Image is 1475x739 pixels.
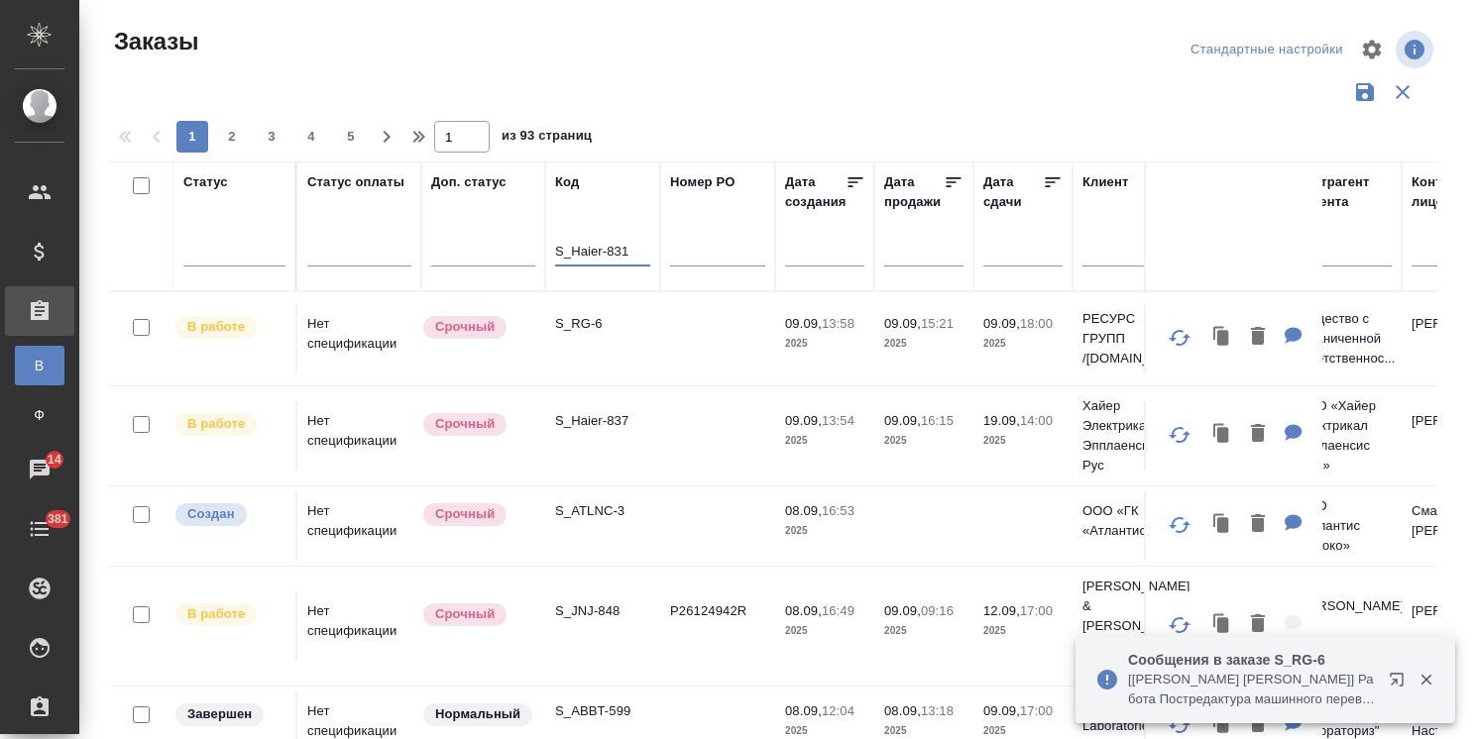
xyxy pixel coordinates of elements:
[983,172,1043,212] div: Дата сдачи
[1241,414,1275,455] button: Удалить
[785,603,822,618] p: 08.09,
[1297,396,1392,475] p: ООО «Хайер Электрикал Эпплаенсис РУС»
[187,414,245,434] p: В работе
[502,124,592,153] span: из 93 страниц
[421,501,535,528] div: Выставляется автоматически, если на указанный объем услуг необходимо больше времени в стандартном...
[1186,35,1348,65] div: split button
[173,601,285,628] div: Выставляет ПМ после принятия заказа от КМа
[1241,317,1275,358] button: Удалить
[785,413,822,428] p: 09.09,
[884,316,921,331] p: 09.09,
[983,431,1063,451] p: 2025
[297,591,421,661] td: Нет спецификации
[884,621,964,641] p: 2025
[785,172,846,212] div: Дата создания
[1203,414,1241,455] button: Клонировать
[884,703,921,718] p: 08.09,
[884,603,921,618] p: 09.09,
[983,413,1020,428] p: 19.09,
[1156,411,1203,459] button: Обновить
[670,172,735,192] div: Номер PO
[983,703,1020,718] p: 09.09,
[335,127,367,147] span: 5
[555,314,650,334] p: S_RG-6
[307,172,404,192] div: Статус оплаты
[822,503,854,518] p: 16:53
[335,121,367,153] button: 5
[187,317,245,337] p: В работе
[822,413,854,428] p: 13:54
[1297,596,1392,656] p: [PERSON_NAME] & [PERSON_NAME]
[785,503,822,518] p: 08.09,
[183,172,228,192] div: Статус
[1020,703,1053,718] p: 17:00
[187,604,245,624] p: В работе
[421,411,535,438] div: Выставляется автоматически, если на указанный объем услуг необходимо больше времени в стандартном...
[421,314,535,341] div: Выставляется автоматически, если на указанный объем услуг необходимо больше времени в стандартном...
[1396,31,1437,68] span: Посмотреть информацию
[421,701,535,728] div: Статус по умолчанию для стандартных заказов
[295,121,327,153] button: 4
[785,334,864,354] p: 2025
[1203,317,1241,358] button: Клонировать
[5,445,74,494] a: 14
[297,491,421,561] td: Нет спецификации
[1082,172,1128,192] div: Клиент
[25,405,55,425] span: Ф
[5,504,74,554] a: 381
[15,395,64,435] a: Ф
[173,501,285,528] div: Выставляется автоматически при создании заказа
[822,603,854,618] p: 16:49
[555,701,650,721] p: S_ABBT-599
[785,316,822,331] p: 09.09,
[435,317,495,337] p: Срочный
[822,316,854,331] p: 13:58
[109,26,198,57] span: Заказы
[1020,413,1053,428] p: 14:00
[1406,671,1446,688] button: Закрыть
[1241,504,1275,545] button: Удалить
[884,172,944,212] div: Дата продажи
[1082,577,1178,676] p: [PERSON_NAME] & [PERSON_NAME] Medical, [GEOGRAPHIC_DATA]
[785,521,864,541] p: 2025
[1297,309,1392,369] p: Общество с ограниченной ответственнос...
[256,127,287,147] span: 3
[1020,603,1053,618] p: 17:00
[431,172,507,192] div: Доп. статус
[435,414,495,434] p: Срочный
[15,346,64,385] a: В
[297,304,421,373] td: Нет спецификации
[921,413,954,428] p: 16:15
[785,703,822,718] p: 08.09,
[216,127,248,147] span: 2
[1156,601,1203,649] button: Обновить
[187,704,252,724] p: Завершен
[173,314,285,341] div: Выставляет ПМ после принятия заказа от КМа
[36,450,73,470] span: 14
[216,121,248,153] button: 2
[1384,73,1421,111] button: Сбросить фильтры
[1156,314,1203,362] button: Обновить
[822,703,854,718] p: 12:04
[435,704,520,724] p: Нормальный
[785,431,864,451] p: 2025
[297,401,421,471] td: Нет спецификации
[921,703,954,718] p: 13:18
[983,621,1063,641] p: 2025
[1346,73,1384,111] button: Сохранить фильтры
[555,601,650,621] p: S_JNJ-848
[435,604,495,624] p: Срочный
[1297,496,1392,556] p: ООО «Атлантис Молоко»
[555,172,579,192] div: Код
[1082,501,1178,541] p: ООО «ГК «Атлантис»
[1203,504,1241,545] button: Клонировать
[921,603,954,618] p: 09:16
[421,601,535,628] div: Выставляется автоматически, если на указанный объем услуг необходимо больше времени в стандартном...
[435,504,495,524] p: Срочный
[983,316,1020,331] p: 09.09,
[884,334,964,354] p: 2025
[1128,650,1376,670] p: Сообщения в заказе S_RG-6
[1348,26,1396,73] span: Настроить таблицу
[785,621,864,641] p: 2025
[1275,504,1312,545] button: Для КМ: Для коллег дублирую: есть срочная часть заказа (выделено в чертежах), ее сдаем к 14.09, к...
